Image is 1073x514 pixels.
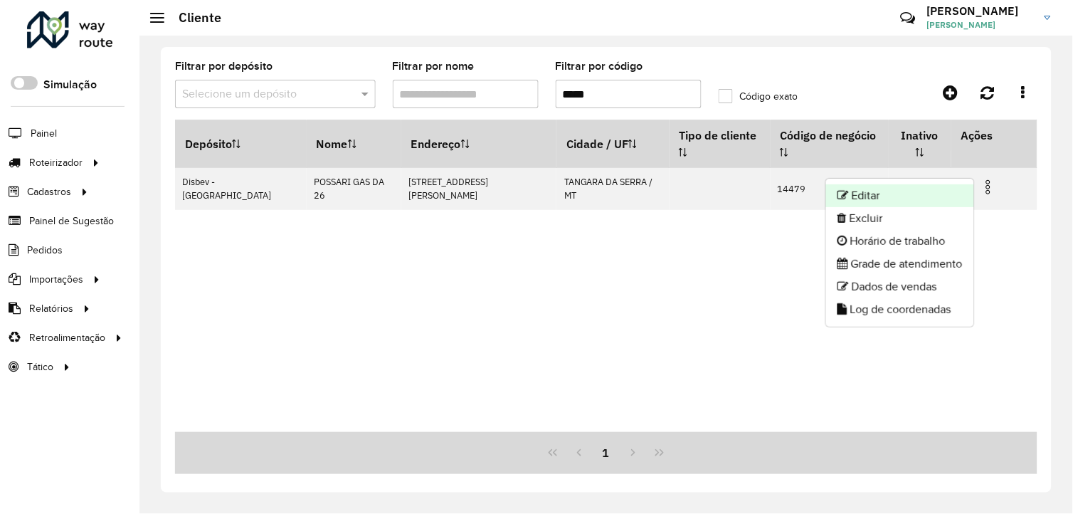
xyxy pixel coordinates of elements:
[826,276,974,298] li: Dados de vendas
[175,168,307,210] td: Disbev - [GEOGRAPHIC_DATA]
[31,126,57,141] span: Painel
[29,155,83,170] span: Roteirizador
[826,230,974,253] li: Horário de trabalho
[175,58,273,75] label: Filtrar por depósito
[771,120,889,168] th: Código de negócio
[27,184,71,199] span: Cadastros
[927,19,1034,31] span: [PERSON_NAME]
[401,168,556,210] td: [STREET_ADDRESS][PERSON_NAME]
[826,298,974,321] li: Log de coordenadas
[893,3,924,33] a: Contato Rápido
[27,243,63,258] span: Pedidos
[164,10,221,26] h2: Cliente
[29,301,73,316] span: Relatórios
[593,439,620,466] button: 1
[401,120,556,168] th: Endereço
[670,120,771,168] th: Tipo de cliente
[889,120,951,168] th: Inativo
[556,58,643,75] label: Filtrar por código
[393,58,475,75] label: Filtrar por nome
[719,89,798,104] label: Código exato
[27,360,53,374] span: Tático
[826,184,974,207] li: Editar
[826,207,974,230] li: Excluir
[307,120,401,168] th: Nome
[307,168,401,210] td: POSSARI GAS DA 26
[29,330,105,345] span: Retroalimentação
[29,272,83,287] span: Importações
[826,253,974,276] li: Grade de atendimento
[771,168,889,210] td: 14479
[951,120,1037,150] th: Ações
[556,120,669,168] th: Cidade / UF
[29,214,114,229] span: Painel de Sugestão
[556,168,669,210] td: TANGARA DA SERRA / MT
[927,4,1034,18] h3: [PERSON_NAME]
[43,76,97,93] label: Simulação
[175,120,307,168] th: Depósito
